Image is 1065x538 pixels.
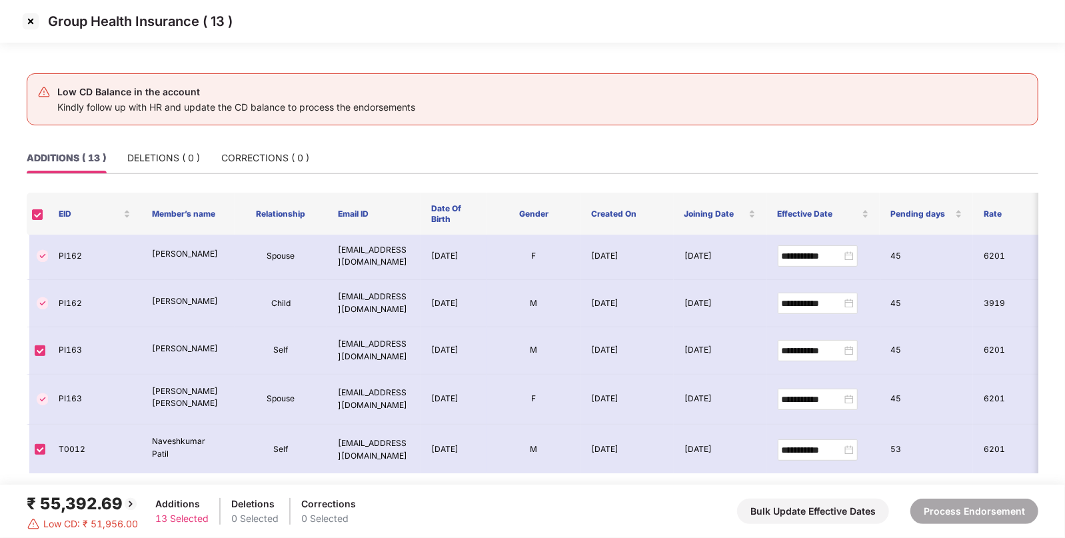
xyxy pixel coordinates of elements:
div: 13 Selected [155,511,209,526]
span: EID [59,209,121,219]
div: Deletions [231,497,279,511]
th: Gender [487,193,580,235]
img: svg+xml;base64,PHN2ZyBpZD0iQ3Jvc3MtMzJ4MzIiIHhtbG5zPSJodHRwOi8vd3d3LnczLm9yZy8yMDAwL3N2ZyIgd2lkdG... [20,11,41,32]
td: [DATE] [674,425,767,475]
span: Low CD: ₹ 51,956.00 [43,517,138,531]
td: Child [235,280,328,327]
td: Spouse [235,233,328,281]
img: svg+xml;base64,PHN2ZyB4bWxucz0iaHR0cDovL3d3dy53My5vcmcvMjAwMC9zdmciIHdpZHRoPSIyNCIgaGVpZ2h0PSIyNC... [37,85,51,99]
td: [DATE] [674,280,767,327]
td: [DATE] [421,280,487,327]
td: 53 [880,425,974,475]
span: Joining Date [684,209,746,219]
span: Pending days [890,209,952,219]
span: Effective Date [777,209,859,219]
th: Effective Date [766,193,880,235]
td: [EMAIL_ADDRESS][DOMAIN_NAME] [327,233,421,281]
div: ₹ 55,392.69 [27,491,139,517]
button: Bulk Update Effective Dates [737,499,889,524]
img: svg+xml;base64,PHN2ZyBpZD0iVGljay0zMngzMiIgeG1sbnM9Imh0dHA6Ly93d3cudzMub3JnLzIwMDAvc3ZnIiB3aWR0aD... [35,391,51,407]
td: T0012 [48,425,141,475]
img: svg+xml;base64,PHN2ZyBpZD0iVGljay0zMngzMiIgeG1sbnM9Imh0dHA6Ly93d3cudzMub3JnLzIwMDAvc3ZnIiB3aWR0aD... [35,295,51,311]
td: M [487,280,580,327]
td: [DATE] [421,327,487,375]
td: PI163 [48,327,141,375]
p: Naveshkumar Patil [152,435,224,461]
div: Kindly follow up with HR and update the CD balance to process the endorsements [57,100,415,115]
div: DELETIONS ( 0 ) [127,151,200,165]
div: 0 Selected [301,511,356,526]
img: svg+xml;base64,PHN2ZyBpZD0iVGljay0zMngzMiIgeG1sbnM9Imh0dHA6Ly93d3cudzMub3JnLzIwMDAvc3ZnIiB3aWR0aD... [35,248,51,264]
td: M [487,327,580,375]
td: [DATE] [580,425,674,475]
td: 45 [880,327,974,375]
td: 45 [880,233,974,281]
button: Process Endorsement [910,499,1038,524]
img: svg+xml;base64,PHN2ZyBpZD0iRGFuZ2VyLTMyeDMyIiB4bWxucz0iaHR0cDovL3d3dy53My5vcmcvMjAwMC9zdmciIHdpZH... [27,517,40,531]
th: Email ID [327,193,421,235]
td: 45 [880,280,974,327]
img: svg+xml;base64,PHN2ZyBpZD0iQmFjay0yMHgyMCIgeG1sbnM9Imh0dHA6Ly93d3cudzMub3JnLzIwMDAvc3ZnIiB3aWR0aD... [123,496,139,512]
td: [DATE] [580,375,674,425]
td: [DATE] [421,233,487,281]
p: [PERSON_NAME] [PERSON_NAME] [152,385,224,411]
td: PI162 [48,280,141,327]
th: Joining Date [674,193,767,235]
p: Group Health Insurance ( 13 ) [48,13,233,29]
p: [PERSON_NAME] [152,248,224,261]
p: [PERSON_NAME] [152,343,224,355]
th: Member’s name [141,193,235,235]
td: [DATE] [674,327,767,375]
td: [EMAIL_ADDRESS][DOMAIN_NAME] [327,375,421,425]
p: [PERSON_NAME] [152,295,224,308]
th: EID [48,193,141,235]
td: [EMAIL_ADDRESS][DOMAIN_NAME] [327,327,421,375]
td: [DATE] [580,280,674,327]
th: Created On [580,193,674,235]
th: Date Of Birth [421,193,487,235]
td: Self [235,425,328,475]
td: [DATE] [421,425,487,475]
td: 45 [880,375,974,425]
div: CORRECTIONS ( 0 ) [221,151,309,165]
div: Corrections [301,497,356,511]
td: [EMAIL_ADDRESS][DOMAIN_NAME] [327,425,421,475]
td: [DATE] [580,233,674,281]
div: ADDITIONS ( 13 ) [27,151,106,165]
td: [EMAIL_ADDRESS][DOMAIN_NAME] [327,280,421,327]
td: [DATE] [421,375,487,425]
td: F [487,375,580,425]
th: Relationship [235,193,328,235]
td: [DATE] [580,327,674,375]
div: Low CD Balance in the account [57,84,415,100]
th: Pending days [880,193,973,235]
div: Additions [155,497,209,511]
td: Spouse [235,375,328,425]
td: M [487,425,580,475]
td: [DATE] [674,375,767,425]
td: Self [235,327,328,375]
td: PI162 [48,233,141,281]
td: F [487,233,580,281]
td: PI163 [48,375,141,425]
td: [DATE] [674,233,767,281]
div: 0 Selected [231,511,279,526]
